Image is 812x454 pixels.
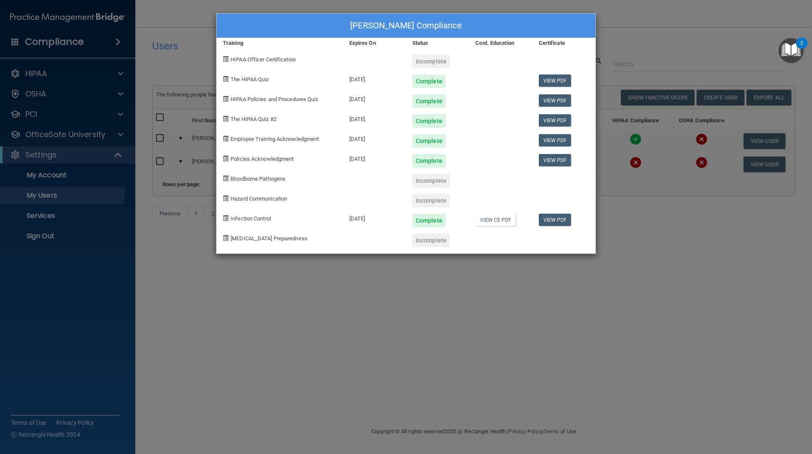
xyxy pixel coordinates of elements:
div: Status [406,38,469,48]
div: Incomplete [412,194,450,207]
div: [DATE] [343,148,406,168]
iframe: Drift Widget Chat Controller [666,394,802,428]
a: View PDF [539,94,571,107]
a: View PDF [539,74,571,87]
div: [DATE] [343,207,406,227]
a: View PDF [539,114,571,127]
span: Policies Acknowledgment [230,156,294,162]
div: [PERSON_NAME] Compliance [217,14,595,38]
div: Complete [412,154,446,168]
span: The HIPAA Quiz [230,76,269,83]
div: Incomplete [412,174,450,187]
div: Cont. Education [469,38,532,48]
div: Complete [412,94,446,108]
span: Bloodborne Pathogens [230,176,285,182]
div: [DATE] [343,68,406,88]
div: Complete [412,134,446,148]
a: View PDF [539,154,571,166]
span: Employee Training Acknowledgment [230,136,319,142]
span: The HIPAA Quiz #2 [230,116,277,122]
button: Open Resource Center, 2 new notifications [779,38,804,63]
div: [DATE] [343,128,406,148]
span: Hazard Communication [230,195,287,202]
span: HIPAA Policies and Procedures Quiz [230,96,318,102]
div: Incomplete [412,55,450,68]
span: HIPAA Officer Certification [230,56,296,63]
div: Certificate [532,38,595,48]
div: Complete [412,214,446,227]
div: Complete [412,74,446,88]
div: Expires On [343,38,406,48]
span: Infection Control [230,215,271,222]
div: [DATE] [343,88,406,108]
div: Incomplete [412,234,450,247]
div: Complete [412,114,446,128]
a: View CE PDF [475,214,516,226]
div: Training [217,38,343,48]
a: View PDF [539,214,571,226]
a: View PDF [539,134,571,146]
div: [DATE] [343,108,406,128]
span: [MEDICAL_DATA] Preparedness [230,235,307,242]
div: 2 [800,43,803,54]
